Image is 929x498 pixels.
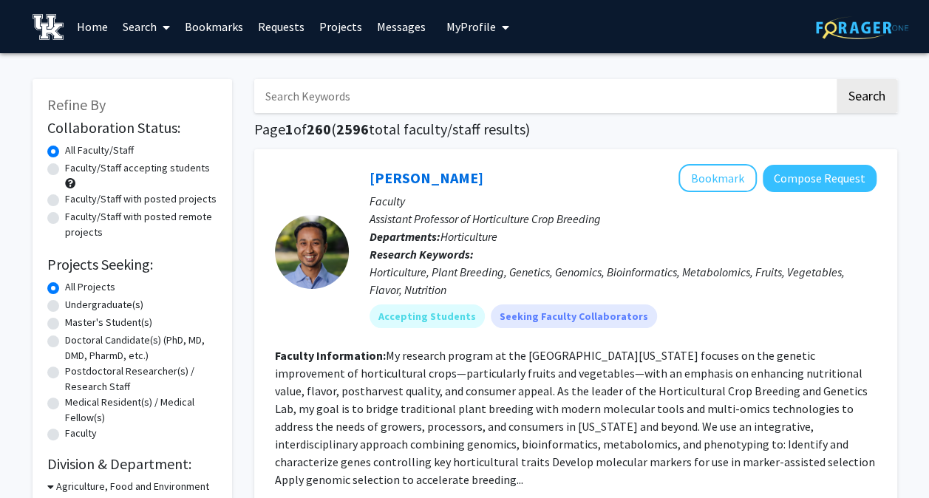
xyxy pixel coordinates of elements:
span: My Profile [446,19,496,34]
span: 2596 [336,120,369,138]
h1: Page of ( total faculty/staff results) [254,120,897,138]
label: Faculty/Staff with posted projects [65,191,217,207]
label: All Projects [65,279,115,295]
label: Postdoctoral Researcher(s) / Research Staff [65,364,217,395]
label: Faculty [65,426,97,441]
a: Messages [370,1,433,52]
b: Research Keywords: [370,247,474,262]
label: Faculty/Staff with posted remote projects [65,209,217,240]
span: Refine By [47,95,106,114]
fg-read-more: My research program at the [GEOGRAPHIC_DATA][US_STATE] focuses on the genetic improvement of hort... [275,348,875,487]
p: Faculty [370,192,877,210]
a: Bookmarks [177,1,251,52]
p: Assistant Professor of Horticulture Crop Breeding [370,210,877,228]
b: Faculty Information: [275,348,386,363]
div: Horticulture, Plant Breeding, Genetics, Genomics, Bioinformatics, Metabolomics, Fruits, Vegetable... [370,263,877,299]
label: Master's Student(s) [65,315,152,330]
a: Home [69,1,115,52]
h3: Agriculture, Food and Environment [56,479,209,494]
span: 260 [307,120,331,138]
h2: Division & Department: [47,455,217,473]
mat-chip: Accepting Students [370,304,485,328]
label: Medical Resident(s) / Medical Fellow(s) [65,395,217,426]
label: Doctoral Candidate(s) (PhD, MD, DMD, PharmD, etc.) [65,332,217,364]
button: Search [837,79,897,113]
a: Requests [251,1,312,52]
a: Search [115,1,177,52]
label: Undergraduate(s) [65,297,143,313]
mat-chip: Seeking Faculty Collaborators [491,304,657,328]
label: All Faculty/Staff [65,143,134,158]
span: 1 [285,120,293,138]
b: Departments: [370,229,440,244]
img: ForagerOne Logo [816,16,908,39]
button: Compose Request to Manoj Sapkota [763,165,877,192]
a: Projects [312,1,370,52]
h2: Projects Seeking: [47,256,217,273]
button: Add Manoj Sapkota to Bookmarks [678,164,757,192]
span: Horticulture [440,229,497,244]
h2: Collaboration Status: [47,119,217,137]
a: [PERSON_NAME] [370,168,483,187]
img: University of Kentucky Logo [33,14,64,40]
label: Faculty/Staff accepting students [65,160,210,176]
input: Search Keywords [254,79,834,113]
